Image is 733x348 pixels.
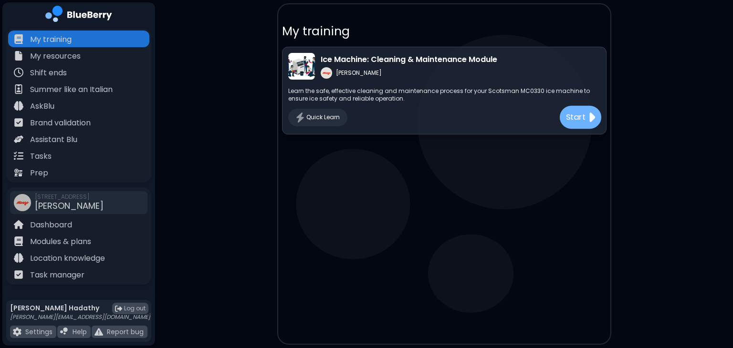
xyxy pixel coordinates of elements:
span: Log out [124,305,146,312]
a: Startfile icon [557,106,600,128]
img: company thumbnail [14,194,31,211]
p: My resources [30,51,81,62]
img: file icon [14,151,23,161]
img: file icon [14,236,23,246]
img: file icon [587,110,595,125]
img: file icon [60,328,69,336]
img: file icon [14,118,23,127]
p: Summer like an Italian [30,84,113,95]
img: file icon [14,101,23,111]
p: Location knowledge [30,253,105,264]
img: logout [115,305,122,312]
span: [STREET_ADDRESS] [35,193,104,201]
p: Start [565,112,586,123]
p: Help [73,328,87,336]
p: Ice Machine: Cleaning & Maintenance Module [321,54,497,65]
p: Modules & plans [30,236,91,247]
img: No teams [296,113,304,123]
p: My training [30,34,72,45]
img: file icon [14,168,23,177]
span: Quick Learn [306,113,340,121]
img: file icon [14,220,23,229]
p: Task manager [30,269,84,281]
img: file icon [14,34,23,44]
img: file icon [14,253,23,263]
p: Report bug [107,328,144,336]
img: file icon [14,134,23,144]
img: file icon [14,84,23,94]
img: file icon [14,270,23,279]
p: [PERSON_NAME][EMAIL_ADDRESS][DOMAIN_NAME] [10,313,150,321]
p: My training [282,23,607,39]
img: file icon [14,51,23,61]
img: file icon [94,328,103,336]
p: [PERSON_NAME] Hadathy [10,304,150,312]
img: company logo [45,6,112,25]
p: Tasks [30,151,52,162]
span: [PERSON_NAME] [35,200,104,212]
img: file icon [14,68,23,77]
img: file icon [13,328,21,336]
p: Learn the safe, effective cleaning and maintenance process for your Scotsman MC0330 ice machine t... [288,87,600,102]
p: Settings [25,328,52,336]
p: [PERSON_NAME] [336,69,382,77]
p: Shift ends [30,67,67,79]
p: Assistant Blu [30,134,77,145]
p: AskBlu [30,101,54,112]
p: Brand validation [30,117,91,129]
p: Dashboard [30,219,72,231]
img: Ice Machine: Cleaning & Maintenance Module [288,53,315,80]
img: Monzo logo [321,67,332,79]
p: Prep [30,167,48,179]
